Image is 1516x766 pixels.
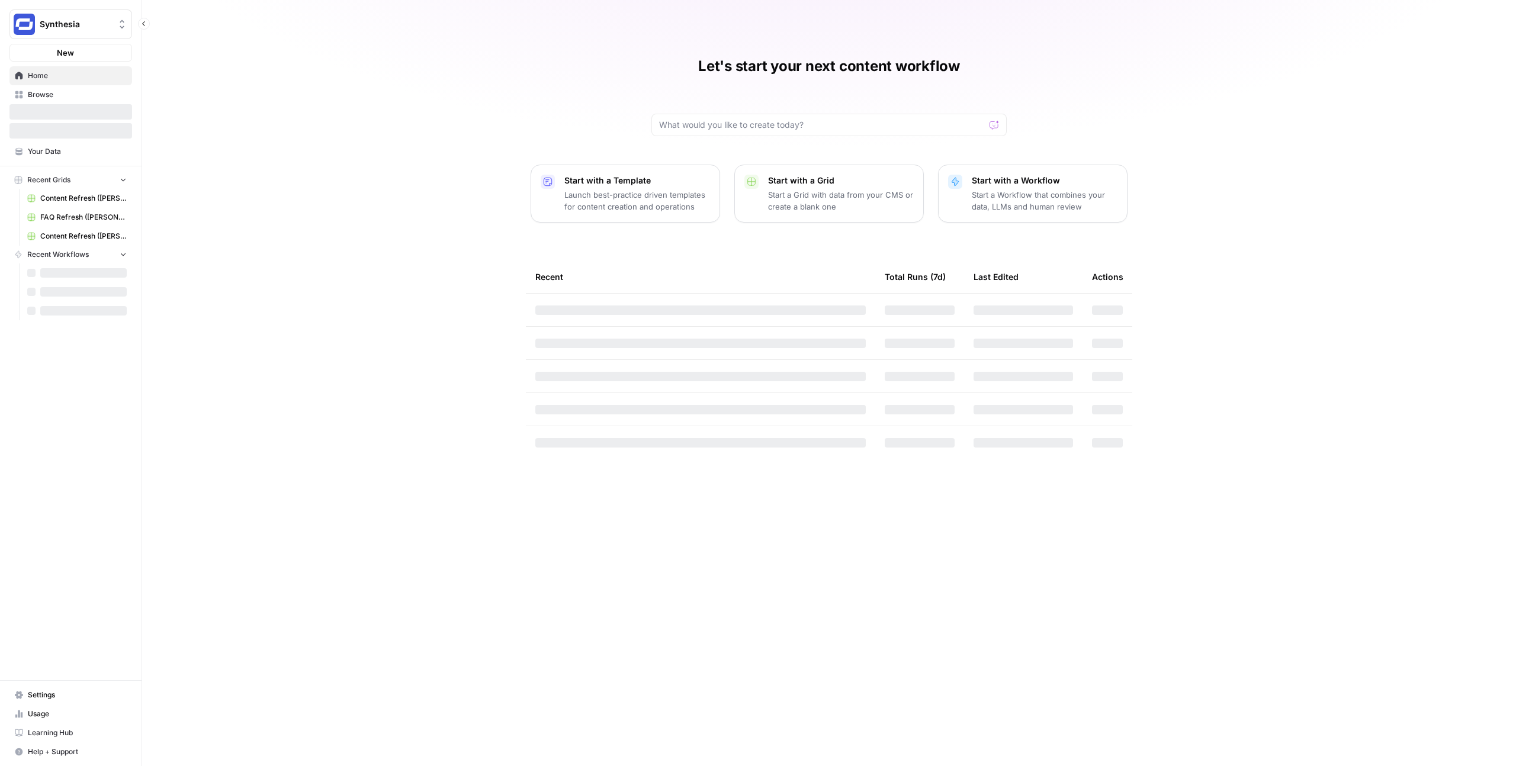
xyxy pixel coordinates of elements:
[9,142,132,161] a: Your Data
[9,723,132,742] a: Learning Hub
[9,85,132,104] a: Browse
[972,189,1117,213] p: Start a Workflow that combines your data, LLMs and human review
[40,212,127,223] span: FAQ Refresh ([PERSON_NAME])
[9,44,132,62] button: New
[564,175,710,186] p: Start with a Template
[14,14,35,35] img: Synthesia Logo
[28,728,127,738] span: Learning Hub
[938,165,1128,223] button: Start with a WorkflowStart a Workflow that combines your data, LLMs and human review
[9,9,132,39] button: Workspace: Synthesia
[57,47,74,59] span: New
[27,249,89,260] span: Recent Workflows
[28,70,127,81] span: Home
[9,66,132,85] a: Home
[22,189,132,208] a: Content Refresh ([PERSON_NAME])
[22,227,132,246] a: Content Refresh ([PERSON_NAME]'s edit)
[768,175,914,186] p: Start with a Grid
[734,165,924,223] button: Start with a GridStart a Grid with data from your CMS or create a blank one
[9,742,132,761] button: Help + Support
[564,189,710,213] p: Launch best-practice driven templates for content creation and operations
[974,260,1019,293] div: Last Edited
[28,746,127,757] span: Help + Support
[9,171,132,189] button: Recent Grids
[28,89,127,100] span: Browse
[40,18,111,30] span: Synthesia
[535,260,866,293] div: Recent
[768,189,914,213] p: Start a Grid with data from your CMS or create a blank one
[40,231,127,242] span: Content Refresh ([PERSON_NAME]'s edit)
[28,146,127,157] span: Your Data
[9,685,132,704] a: Settings
[28,709,127,719] span: Usage
[885,260,946,293] div: Total Runs (7d)
[9,246,132,263] button: Recent Workflows
[1092,260,1123,293] div: Actions
[972,175,1117,186] p: Start with a Workflow
[531,165,720,223] button: Start with a TemplateLaunch best-practice driven templates for content creation and operations
[22,208,132,227] a: FAQ Refresh ([PERSON_NAME])
[28,690,127,700] span: Settings
[698,57,960,76] h1: Let's start your next content workflow
[659,119,985,131] input: What would you like to create today?
[9,704,132,723] a: Usage
[40,193,127,204] span: Content Refresh ([PERSON_NAME])
[27,175,70,185] span: Recent Grids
